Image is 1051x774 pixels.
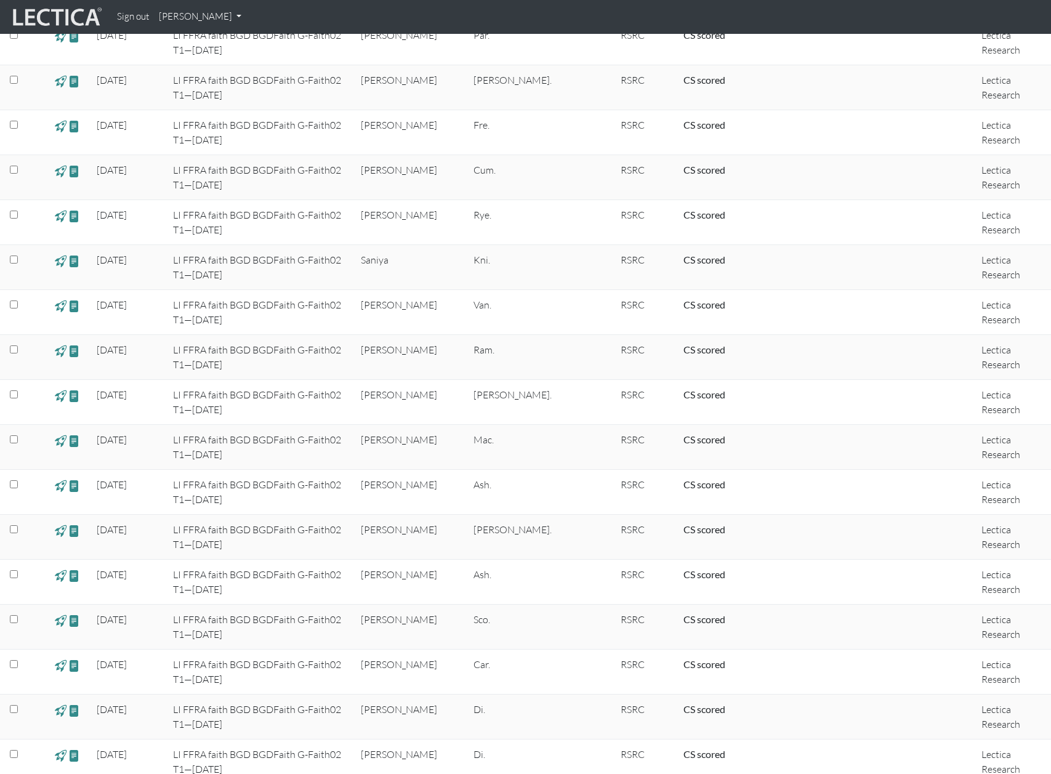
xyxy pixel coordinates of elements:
[683,658,725,670] a: Completed = assessment has been completed; CS scored = assessment has been CLAS scored; LS scored...
[466,245,559,290] td: Kni.
[466,20,559,65] td: Par.
[55,74,66,88] span: view
[89,515,166,560] td: [DATE]
[166,560,353,605] td: LI FFRA faith BGD BGDFaith G-Faith02 T1—[DATE]
[68,209,80,223] span: view
[68,478,80,493] span: view
[68,433,80,448] span: view
[55,344,66,358] span: view
[683,164,725,175] a: Completed = assessment has been completed; CS scored = assessment has been CLAS scored; LS scored...
[613,290,676,335] td: RSRC
[68,568,80,583] span: view
[55,613,66,627] span: view
[683,748,725,760] a: Completed = assessment has been completed; CS scored = assessment has been CLAS scored; LS scored...
[683,299,725,310] a: Completed = assessment has been completed; CS scored = assessment has been CLAS scored; LS scored...
[89,425,166,470] td: [DATE]
[613,200,676,245] td: RSRC
[89,380,166,425] td: [DATE]
[166,335,353,380] td: LI FFRA faith BGD BGDFaith G-Faith02 T1—[DATE]
[353,605,466,650] td: [PERSON_NAME]
[55,658,66,672] span: view
[89,290,166,335] td: [DATE]
[55,389,66,403] span: view
[55,29,66,43] span: view
[154,5,246,29] a: [PERSON_NAME]
[166,245,353,290] td: LI FFRA faith BGD BGDFaith G-Faith02 T1—[DATE]
[353,200,466,245] td: [PERSON_NAME]
[683,478,725,490] a: Completed = assessment has been completed; CS scored = assessment has been CLAS scored; LS scored...
[68,389,80,403] span: view
[974,200,1051,245] td: Lectica Research
[166,470,353,515] td: LI FFRA faith BGD BGDFaith G-Faith02 T1—[DATE]
[466,560,559,605] td: Ash.
[466,425,559,470] td: Mac.
[89,560,166,605] td: [DATE]
[353,515,466,560] td: [PERSON_NAME]
[613,515,676,560] td: RSRC
[166,380,353,425] td: LI FFRA faith BGD BGDFaith G-Faith02 T1—[DATE]
[974,20,1051,65] td: Lectica Research
[466,155,559,200] td: Cum.
[166,650,353,695] td: LI FFRA faith BGD BGDFaith G-Faith02 T1—[DATE]
[89,110,166,155] td: [DATE]
[613,65,676,110] td: RSRC
[683,209,725,220] a: Completed = assessment has been completed; CS scored = assessment has been CLAS scored; LS scored...
[613,245,676,290] td: RSRC
[68,164,80,178] span: view
[166,290,353,335] td: LI FFRA faith BGD BGDFaith G-Faith02 T1—[DATE]
[166,425,353,470] td: LI FFRA faith BGD BGDFaith G-Faith02 T1—[DATE]
[68,613,80,627] span: view
[974,290,1051,335] td: Lectica Research
[683,613,725,625] a: Completed = assessment has been completed; CS scored = assessment has been CLAS scored; LS scored...
[166,605,353,650] td: LI FFRA faith BGD BGDFaith G-Faith02 T1—[DATE]
[974,605,1051,650] td: Lectica Research
[974,380,1051,425] td: Lectica Research
[466,605,559,650] td: Sco.
[89,335,166,380] td: [DATE]
[55,164,66,178] span: view
[683,523,725,535] a: Completed = assessment has been completed; CS scored = assessment has been CLAS scored; LS scored...
[112,5,154,29] a: Sign out
[974,155,1051,200] td: Lectica Research
[466,695,559,740] td: Di.
[68,523,80,538] span: view
[89,470,166,515] td: [DATE]
[166,20,353,65] td: LI FFRA faith BGD BGDFaith G-Faith02 T1—[DATE]
[613,470,676,515] td: RSRC
[613,425,676,470] td: RSRC
[89,200,166,245] td: [DATE]
[613,335,676,380] td: RSRC
[55,523,66,538] span: view
[166,110,353,155] td: LI FFRA faith BGD BGDFaith G-Faith02 T1—[DATE]
[55,433,66,448] span: view
[353,380,466,425] td: [PERSON_NAME]
[466,515,559,560] td: [PERSON_NAME].
[68,748,80,762] span: view
[353,695,466,740] td: [PERSON_NAME]
[974,245,1051,290] td: Lectica Research
[55,748,66,762] span: view
[353,65,466,110] td: [PERSON_NAME]
[683,433,725,445] a: Completed = assessment has been completed; CS scored = assessment has been CLAS scored; LS scored...
[10,6,102,29] img: lecticalive
[353,20,466,65] td: [PERSON_NAME]
[466,335,559,380] td: Ram.
[68,703,80,717] span: view
[55,254,66,268] span: view
[683,389,725,400] a: Completed = assessment has been completed; CS scored = assessment has been CLAS scored; LS scored...
[68,254,80,268] span: view
[683,74,725,86] a: Completed = assessment has been completed; CS scored = assessment has been CLAS scored; LS scored...
[353,470,466,515] td: [PERSON_NAME]
[89,20,166,65] td: [DATE]
[466,110,559,155] td: Fre.
[683,29,725,41] a: Completed = assessment has been completed; CS scored = assessment has been CLAS scored; LS scored...
[613,650,676,695] td: RSRC
[353,155,466,200] td: [PERSON_NAME]
[353,245,466,290] td: Saniya
[166,65,353,110] td: LI FFRA faith BGD BGDFaith G-Faith02 T1—[DATE]
[55,299,66,313] span: view
[613,560,676,605] td: RSRC
[89,155,166,200] td: [DATE]
[683,568,725,580] a: Completed = assessment has been completed; CS scored = assessment has been CLAS scored; LS scored...
[55,568,66,583] span: view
